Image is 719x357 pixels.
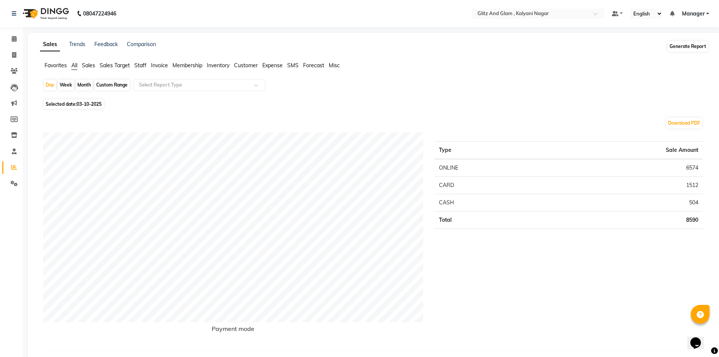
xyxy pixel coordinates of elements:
a: Comparison [127,41,156,48]
span: 03-10-2025 [77,101,102,107]
div: Week [58,80,74,90]
td: 504 [543,194,703,212]
span: Inventory [207,62,229,69]
span: Expense [262,62,283,69]
div: Day [44,80,56,90]
iframe: chat widget [687,327,711,349]
span: Favorites [45,62,67,69]
button: Generate Report [668,41,708,52]
th: Sale Amount [543,142,703,159]
span: Selected date: [44,99,103,109]
td: 8590 [543,212,703,229]
a: Sales [40,38,60,51]
span: Manager [682,10,705,18]
span: Sales [82,62,95,69]
img: logo [19,3,71,24]
td: 1512 [543,177,703,194]
td: 6574 [543,159,703,177]
span: Staff [134,62,146,69]
th: Type [434,142,543,159]
div: Custom Range [94,80,129,90]
h6: Payment mode [43,325,423,335]
span: All [71,62,77,69]
b: 08047224946 [83,3,116,24]
span: Misc [329,62,340,69]
td: CASH [434,194,543,212]
div: Month [75,80,93,90]
span: Customer [234,62,258,69]
span: Membership [172,62,202,69]
span: Invoice [151,62,168,69]
td: ONLINE [434,159,543,177]
a: Feedback [94,41,118,48]
span: SMS [287,62,299,69]
td: Total [434,212,543,229]
span: Sales Target [100,62,130,69]
button: Download PDF [666,118,702,128]
span: Forecast [303,62,324,69]
td: CARD [434,177,543,194]
a: Trends [69,41,85,48]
